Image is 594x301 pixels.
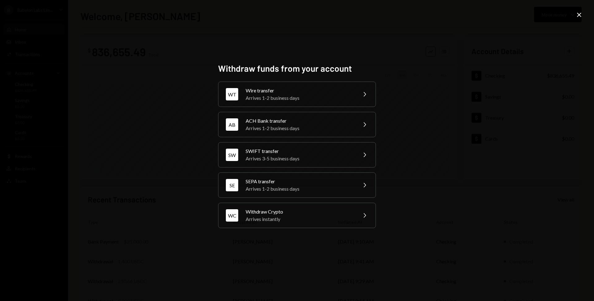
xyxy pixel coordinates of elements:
[226,88,238,100] div: WT
[218,203,376,228] button: WCWithdraw CryptoArrives instantly
[246,117,353,125] div: ACH Bank transfer
[246,178,353,185] div: SEPA transfer
[226,179,238,191] div: SE
[226,149,238,161] div: SW
[218,82,376,107] button: WTWire transferArrives 1-2 business days
[246,215,353,223] div: Arrives instantly
[246,87,353,94] div: Wire transfer
[246,185,353,193] div: Arrives 1-2 business days
[226,209,238,222] div: WC
[246,208,353,215] div: Withdraw Crypto
[218,172,376,198] button: SESEPA transferArrives 1-2 business days
[218,62,376,74] h2: Withdraw funds from your account
[218,112,376,137] button: ABACH Bank transferArrives 1-2 business days
[246,155,353,162] div: Arrives 3-5 business days
[246,125,353,132] div: Arrives 1-2 business days
[218,142,376,167] button: SWSWIFT transferArrives 3-5 business days
[246,94,353,102] div: Arrives 1-2 business days
[226,118,238,131] div: AB
[246,147,353,155] div: SWIFT transfer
